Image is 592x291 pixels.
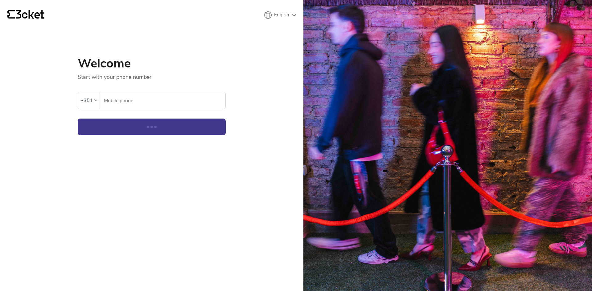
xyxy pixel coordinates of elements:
[104,92,225,109] input: Mobile phone
[80,96,93,105] div: +351
[78,57,226,70] h1: Welcome
[7,10,15,19] g: {' '}
[78,70,226,81] p: Start with your phone number
[78,119,226,135] button: Continue
[7,10,44,20] a: {' '}
[100,92,225,109] label: Mobile phone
